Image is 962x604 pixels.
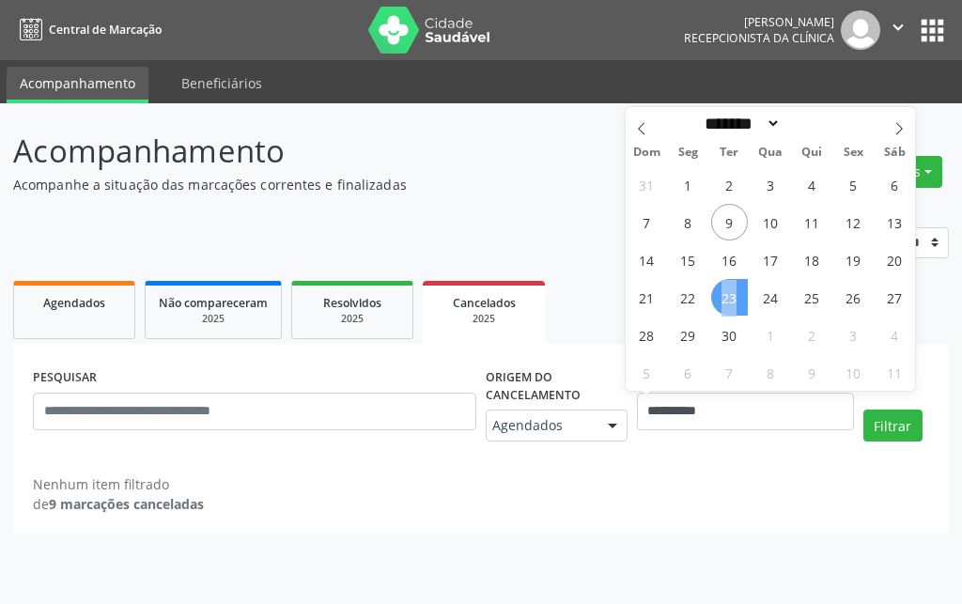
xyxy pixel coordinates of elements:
[708,147,750,159] span: Ter
[877,204,913,240] span: Setembro 13, 2025
[794,317,830,353] span: Outubro 2, 2025
[711,279,748,316] span: Setembro 23, 2025
[877,241,913,278] span: Setembro 20, 2025
[835,166,872,203] span: Setembro 5, 2025
[841,10,880,50] img: img
[670,204,706,240] span: Setembro 8, 2025
[835,354,872,391] span: Outubro 10, 2025
[753,204,789,240] span: Setembro 10, 2025
[305,312,399,326] div: 2025
[323,295,381,311] span: Resolvidos
[835,317,872,353] span: Outubro 3, 2025
[159,295,268,311] span: Não compareceram
[486,364,628,410] label: Origem do cancelamento
[628,279,665,316] span: Setembro 21, 2025
[699,114,782,133] select: Month
[49,495,204,513] strong: 9 marcações canceladas
[877,317,913,353] span: Outubro 4, 2025
[626,147,667,159] span: Dom
[916,14,949,47] button: apps
[628,354,665,391] span: Outubro 5, 2025
[628,204,665,240] span: Setembro 7, 2025
[753,317,789,353] span: Outubro 1, 2025
[33,364,97,393] label: PESQUISAR
[794,354,830,391] span: Outubro 9, 2025
[835,241,872,278] span: Setembro 19, 2025
[874,147,915,159] span: Sáb
[13,128,668,175] p: Acompanhamento
[750,147,791,159] span: Qua
[753,166,789,203] span: Setembro 3, 2025
[13,14,162,45] a: Central de Marcação
[711,241,748,278] span: Setembro 16, 2025
[43,295,105,311] span: Agendados
[436,312,532,326] div: 2025
[880,10,916,50] button: 
[168,67,275,100] a: Beneficiários
[877,166,913,203] span: Setembro 6, 2025
[670,279,706,316] span: Setembro 22, 2025
[711,354,748,391] span: Outubro 7, 2025
[670,317,706,353] span: Setembro 29, 2025
[791,147,832,159] span: Qui
[492,416,589,435] span: Agendados
[888,17,908,38] i: 
[711,166,748,203] span: Setembro 2, 2025
[753,241,789,278] span: Setembro 17, 2025
[628,166,665,203] span: Agosto 31, 2025
[684,30,834,46] span: Recepcionista da clínica
[753,354,789,391] span: Outubro 8, 2025
[13,175,668,194] p: Acompanhe a situação das marcações correntes e finalizadas
[877,354,913,391] span: Outubro 11, 2025
[670,241,706,278] span: Setembro 15, 2025
[159,312,268,326] div: 2025
[711,317,748,353] span: Setembro 30, 2025
[670,354,706,391] span: Outubro 6, 2025
[453,295,516,311] span: Cancelados
[628,317,665,353] span: Setembro 28, 2025
[670,166,706,203] span: Setembro 1, 2025
[49,22,162,38] span: Central de Marcação
[794,204,830,240] span: Setembro 11, 2025
[33,494,204,514] div: de
[33,474,204,494] div: Nenhum item filtrado
[794,166,830,203] span: Setembro 4, 2025
[877,279,913,316] span: Setembro 27, 2025
[794,241,830,278] span: Setembro 18, 2025
[832,147,874,159] span: Sex
[711,204,748,240] span: Setembro 9, 2025
[7,67,148,103] a: Acompanhamento
[835,279,872,316] span: Setembro 26, 2025
[794,279,830,316] span: Setembro 25, 2025
[684,14,834,30] div: [PERSON_NAME]
[835,204,872,240] span: Setembro 12, 2025
[863,410,923,441] button: Filtrar
[753,279,789,316] span: Setembro 24, 2025
[628,241,665,278] span: Setembro 14, 2025
[667,147,708,159] span: Seg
